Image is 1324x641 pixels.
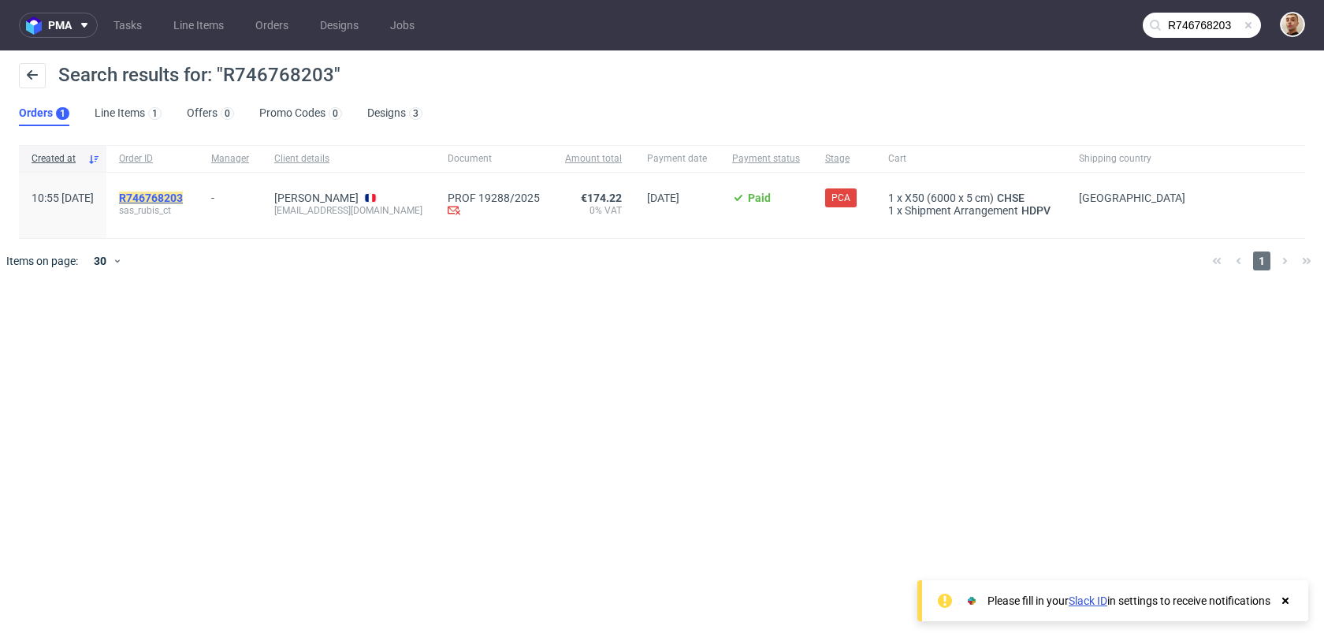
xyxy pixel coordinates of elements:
[1069,594,1107,607] a: Slack ID
[565,204,622,217] span: 0% VAT
[888,192,894,204] span: 1
[987,593,1270,609] div: Please fill in your in settings to receive notifications
[367,101,422,126] a: Designs3
[994,192,1028,204] a: CHSE
[26,17,48,35] img: logo
[333,108,338,119] div: 0
[225,108,230,119] div: 0
[119,192,183,204] mark: R746768203
[1253,252,1270,270] span: 1
[119,192,186,204] a: R746768203
[448,152,540,166] span: Document
[888,192,1054,204] div: x
[448,192,540,204] a: PROF 19288/2025
[311,13,368,38] a: Designs
[58,64,340,86] span: Search results for: "R746768203"
[905,204,1018,217] span: Shipment Arrangement
[1018,204,1054,217] a: HDPV
[1079,152,1185,166] span: Shipping country
[565,152,622,166] span: Amount total
[581,192,622,204] span: €174.22
[19,13,98,38] button: pma
[905,192,994,204] span: X50 (6000 x 5 cm)
[964,593,980,609] img: Slack
[187,101,234,126] a: Offers0
[825,152,863,166] span: Stage
[381,13,424,38] a: Jobs
[246,13,298,38] a: Orders
[831,191,850,205] span: PCA
[152,108,158,119] div: 1
[888,204,894,217] span: 1
[647,192,679,204] span: [DATE]
[274,152,422,166] span: Client details
[1281,13,1304,35] img: Bartłomiej Leśniczuk
[888,152,1054,166] span: Cart
[164,13,233,38] a: Line Items
[104,13,151,38] a: Tasks
[119,204,186,217] span: sas_rubis_ct
[888,204,1054,217] div: x
[1079,192,1185,204] span: [GEOGRAPHIC_DATA]
[413,108,418,119] div: 3
[748,192,771,204] span: Paid
[95,101,162,126] a: Line Items1
[32,152,81,166] span: Created at
[211,185,249,204] div: -
[60,108,65,119] div: 1
[32,192,94,204] span: 10:55 [DATE]
[259,101,342,126] a: Promo Codes0
[274,192,359,204] a: [PERSON_NAME]
[274,204,422,217] div: [EMAIL_ADDRESS][DOMAIN_NAME]
[211,152,249,166] span: Manager
[732,152,800,166] span: Payment status
[84,250,113,272] div: 30
[647,152,707,166] span: Payment date
[6,253,78,269] span: Items on page:
[48,20,72,31] span: pma
[19,101,69,126] a: Orders1
[119,152,186,166] span: Order ID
